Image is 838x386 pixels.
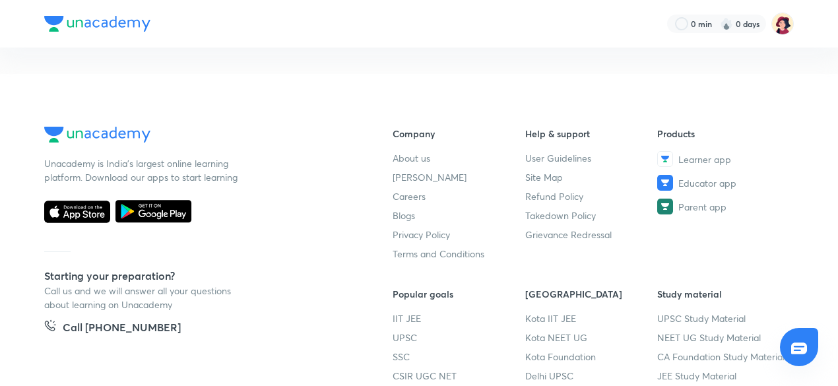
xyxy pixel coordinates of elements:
[393,331,525,344] a: UPSC
[393,228,525,241] a: Privacy Policy
[657,199,790,214] a: Parent app
[657,151,790,167] a: Learner app
[525,228,658,241] a: Grievance Redressal
[44,16,150,32] img: Company Logo
[393,151,525,165] a: About us
[525,311,658,325] a: Kota IIT JEE
[44,127,150,143] img: Company Logo
[525,369,658,383] a: Delhi UPSC
[657,287,790,301] h6: Study material
[678,152,731,166] span: Learner app
[657,151,673,167] img: Learner app
[44,156,242,184] p: Unacademy is India’s largest online learning platform. Download our apps to start learning
[393,350,525,364] a: SSC
[63,319,181,338] h5: Call [PHONE_NUMBER]
[657,127,790,141] h6: Products
[525,331,658,344] a: Kota NEET UG
[678,176,736,190] span: Educator app
[720,17,733,30] img: streak
[525,189,658,203] a: Refund Policy
[393,170,525,184] a: [PERSON_NAME]
[657,350,790,364] a: CA Foundation Study Material
[44,319,181,338] a: Call [PHONE_NUMBER]
[657,175,673,191] img: Educator app
[393,311,525,325] a: IIT JEE
[657,331,790,344] a: NEET UG Study Material
[525,350,658,364] a: Kota Foundation
[525,151,658,165] a: User Guidelines
[657,369,790,383] a: JEE Study Material
[393,287,525,301] h6: Popular goals
[393,127,525,141] h6: Company
[525,170,658,184] a: Site Map
[525,127,658,141] h6: Help & support
[771,13,794,35] img: Litu Malik
[393,189,525,203] a: Careers
[44,127,350,146] a: Company Logo
[44,284,242,311] p: Call us and we will answer all your questions about learning on Unacademy
[525,287,658,301] h6: [GEOGRAPHIC_DATA]
[525,209,658,222] a: Takedown Policy
[657,175,790,191] a: Educator app
[657,311,790,325] a: UPSC Study Material
[393,209,525,222] a: Blogs
[393,189,426,203] span: Careers
[393,369,525,383] a: CSIR UGC NET
[393,247,525,261] a: Terms and Conditions
[657,199,673,214] img: Parent app
[678,200,726,214] span: Parent app
[44,268,350,284] h5: Starting your preparation?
